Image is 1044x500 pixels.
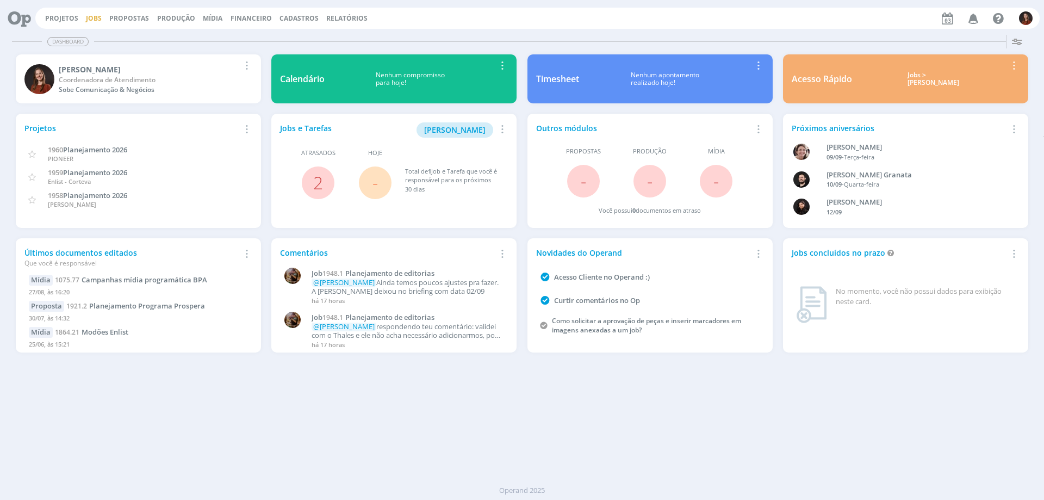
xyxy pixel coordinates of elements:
[554,295,640,305] a: Curtir comentários no Op
[372,171,378,194] span: -
[42,14,82,23] button: Projetos
[566,147,601,156] span: Propostas
[713,169,719,193] span: -
[279,14,319,23] span: Cadastros
[280,122,495,138] div: Jobs e Tarefas
[48,144,127,155] a: 1960Planejamento 2026
[312,279,502,295] p: Ainda temos poucos ajustes pra fazer. A [PERSON_NAME] deixou no briefing com data 02/09
[428,167,431,175] span: 1
[301,149,335,158] span: Atrasados
[154,14,198,23] button: Produção
[66,301,205,311] a: 1921.2Planejamento Programa Prospera
[29,275,53,286] div: Mídia
[29,327,53,338] div: Mídia
[792,72,852,85] div: Acesso Rápido
[368,149,382,158] span: Hoje
[793,144,810,160] img: A
[826,142,1003,153] div: Aline Beatriz Jackisch
[599,206,701,215] div: Você possui documentos em atraso
[792,122,1007,134] div: Próximos aniversários
[47,37,89,46] span: Dashboard
[48,200,96,208] span: [PERSON_NAME]
[313,171,323,194] a: 2
[826,197,1003,208] div: Luana da Silva de Andrade
[1018,9,1033,28] button: M
[536,247,751,258] div: Novidades do Operand
[793,171,810,188] img: B
[29,338,248,354] div: 25/06, às 15:21
[826,170,1003,181] div: Bruno Corralo Granata
[24,258,240,268] div: Que você é responsável
[793,199,810,215] img: L
[826,153,1003,162] div: -
[417,124,493,134] a: [PERSON_NAME]
[48,155,73,163] span: PIONEER
[29,301,64,312] div: Proposta
[647,169,652,193] span: -
[203,14,222,23] a: Mídia
[280,247,495,258] div: Comentários
[579,71,751,87] div: Nenhum apontamento realizado hoje!
[581,169,586,193] span: -
[312,313,502,322] a: Job1948.1Planejamento de editorias
[106,14,152,23] button: Propostas
[280,72,325,85] div: Calendário
[29,286,248,301] div: 27/08, às 16:20
[55,328,79,337] span: 1864.21
[200,14,226,23] button: Mídia
[157,14,195,23] a: Produção
[323,14,371,23] button: Relatórios
[59,64,240,75] div: Marina Weber
[536,122,751,134] div: Outros módulos
[313,322,375,331] span: @[PERSON_NAME]
[312,297,345,305] span: há 17 horas
[45,14,78,23] a: Projetos
[826,180,1003,189] div: -
[826,153,842,161] span: 09/09
[284,268,301,284] img: A
[826,180,842,188] span: 10/09
[59,75,240,85] div: Coordenadora de Atendimento
[844,180,879,188] span: Quarta-feira
[826,208,842,216] span: 12/09
[48,190,127,200] a: 1958Planejamento 2026
[29,312,248,328] div: 30/07, às 14:32
[536,72,579,85] div: Timesheet
[633,147,667,156] span: Produção
[313,277,375,287] span: @[PERSON_NAME]
[48,168,63,177] span: 1959
[312,341,345,349] span: há 17 horas
[345,268,434,278] span: Planejamento de editorias
[312,269,502,278] a: Job1948.1Planejamento de editorias
[86,14,102,23] a: Jobs
[24,247,240,268] div: Últimos documentos editados
[1019,11,1033,25] img: M
[527,54,773,103] a: TimesheetNenhum apontamentorealizado hoje!
[59,85,240,95] div: Sobe Comunicação & Negócios
[63,145,127,155] span: Planejamento 2026
[792,247,1007,258] div: Jobs concluídos no prazo
[82,327,128,337] span: Modões Enlist
[836,286,1015,307] div: No momento, você não possui dados para exibição neste card.
[405,167,498,194] div: Total de Job e Tarefa que você é responsável para os próximos 30 dias
[89,301,205,311] span: Planejamento Programa Prospera
[860,71,1007,87] div: Jobs > [PERSON_NAME]
[83,14,105,23] button: Jobs
[322,269,343,278] span: 1948.1
[48,145,63,155] span: 1960
[48,167,127,177] a: 1959Planejamento 2026
[109,14,149,23] span: Propostas
[63,168,127,177] span: Planejamento 2026
[63,190,127,200] span: Planejamento 2026
[632,206,636,214] span: 0
[796,286,827,323] img: dashboard_not_found.png
[552,316,741,335] a: Como solicitar a aprovação de peças e inserir marcadores em imagens anexadas a um job?
[326,14,368,23] a: Relatórios
[345,312,434,322] span: Planejamento de editorias
[322,313,343,322] span: 1948.1
[55,275,207,285] a: 1075.77Campanhas mídia programática BPA
[325,71,495,87] div: Nenhum compromisso para hoje!
[417,122,493,138] button: [PERSON_NAME]
[231,14,272,23] a: Financeiro
[424,125,486,135] span: [PERSON_NAME]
